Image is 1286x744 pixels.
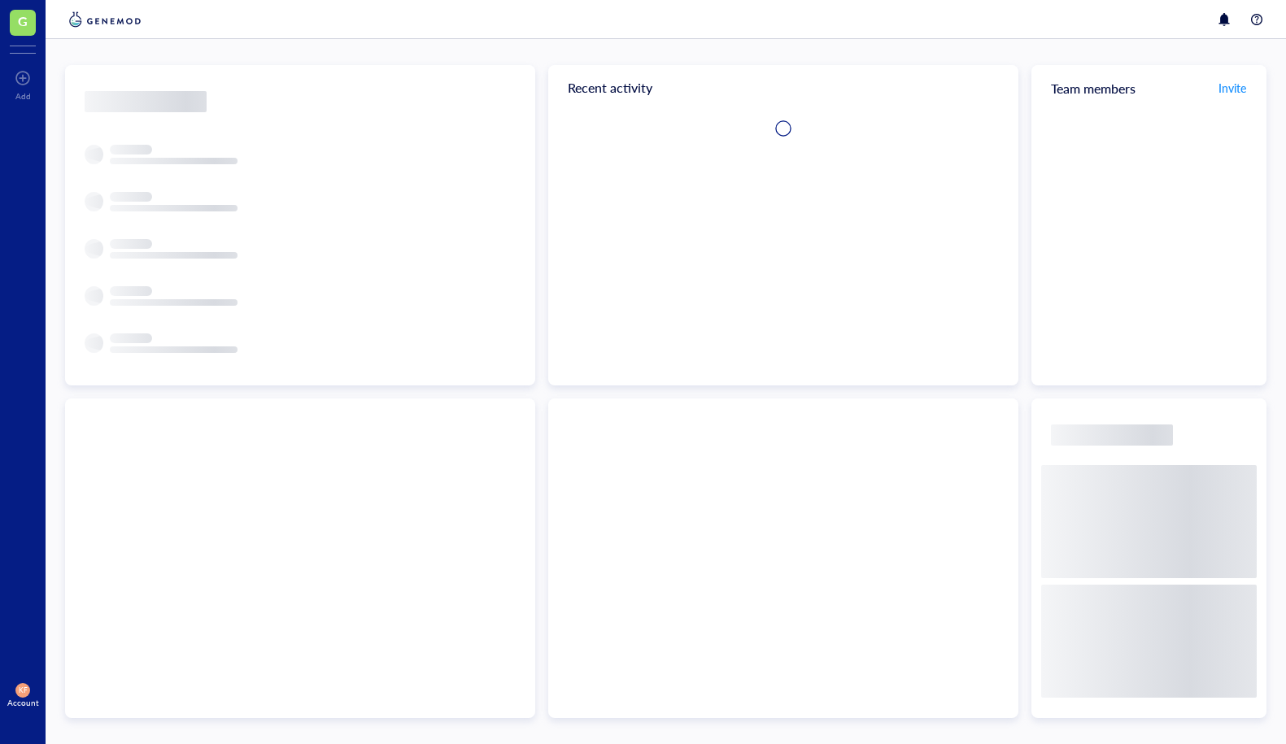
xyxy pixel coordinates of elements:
span: Invite [1218,80,1246,96]
button: Invite [1218,75,1247,101]
div: Team members [1031,65,1266,111]
div: Add [15,91,31,101]
img: genemod-logo [65,10,145,29]
div: Recent activity [548,65,1018,111]
div: Account [7,698,39,707]
span: G [18,11,28,31]
span: KF [19,686,28,694]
